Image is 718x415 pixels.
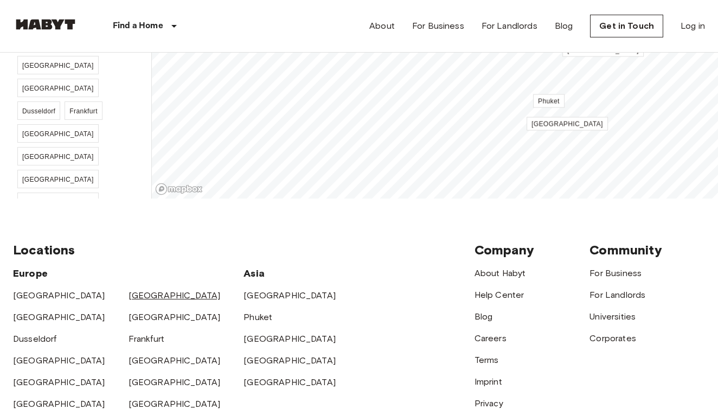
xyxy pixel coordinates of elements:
span: Locations [13,242,75,258]
a: [GEOGRAPHIC_DATA] [17,56,99,74]
a: [GEOGRAPHIC_DATA] [129,312,221,322]
div: Map marker [533,96,565,107]
div: Map marker [562,45,644,56]
a: For Business [412,20,464,33]
a: [GEOGRAPHIC_DATA] [243,377,336,387]
span: [GEOGRAPHIC_DATA] [22,85,94,92]
a: Get in Touch [590,15,663,37]
a: [GEOGRAPHIC_DATA] [17,193,99,211]
a: [GEOGRAPHIC_DATA] [243,355,336,366]
div: Map marker [527,119,608,130]
a: Universities [589,311,636,322]
span: Company [475,242,534,258]
a: [GEOGRAPHIC_DATA] [129,355,221,366]
a: For Landlords [482,20,537,33]
p: Find a Home [113,20,163,33]
a: Dusseldorf [13,334,57,344]
span: [GEOGRAPHIC_DATA] [22,176,94,183]
a: Terms [475,355,499,365]
span: Phuket [538,98,560,105]
a: [GEOGRAPHIC_DATA] [13,312,105,322]
a: [GEOGRAPHIC_DATA] [13,399,105,409]
a: Blog [475,311,493,322]
span: Frankfurt [69,107,98,115]
a: [GEOGRAPHIC_DATA] [527,117,608,131]
a: [GEOGRAPHIC_DATA] [243,290,336,301]
a: Help Center [475,290,524,300]
a: Blog [555,20,573,33]
a: [GEOGRAPHIC_DATA] [13,355,105,366]
span: Community [589,242,662,258]
a: [GEOGRAPHIC_DATA] [13,377,105,387]
img: Habyt [13,19,78,30]
span: [GEOGRAPHIC_DATA] [531,120,603,128]
a: Phuket [243,312,272,322]
a: Imprint [475,376,502,387]
span: Asia [243,267,265,279]
a: [GEOGRAPHIC_DATA] [129,377,221,387]
a: [GEOGRAPHIC_DATA] [13,290,105,301]
a: Dusseldorf [17,101,60,120]
a: [GEOGRAPHIC_DATA] [17,124,99,143]
span: Dusseldorf [22,107,55,115]
span: [GEOGRAPHIC_DATA] [22,153,94,161]
span: [GEOGRAPHIC_DATA] [22,62,94,69]
span: [GEOGRAPHIC_DATA] [22,130,94,138]
a: [GEOGRAPHIC_DATA] [17,170,99,188]
a: Privacy [475,398,503,408]
a: [GEOGRAPHIC_DATA] [17,147,99,165]
a: For Landlords [589,290,645,300]
a: Corporates [589,333,636,343]
a: Phuket [533,94,565,108]
a: Careers [475,333,507,343]
a: About [369,20,395,33]
a: [GEOGRAPHIC_DATA] [243,334,336,344]
a: Mapbox logo [155,183,203,195]
span: Europe [13,267,48,279]
a: [GEOGRAPHIC_DATA] [129,290,221,301]
a: Frankfurt [129,334,164,344]
a: For Business [589,268,642,278]
a: Log in [681,20,705,33]
a: [GEOGRAPHIC_DATA] [129,399,221,409]
a: [GEOGRAPHIC_DATA] [17,79,99,97]
a: Frankfurt [65,101,102,120]
a: About Habyt [475,268,526,278]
